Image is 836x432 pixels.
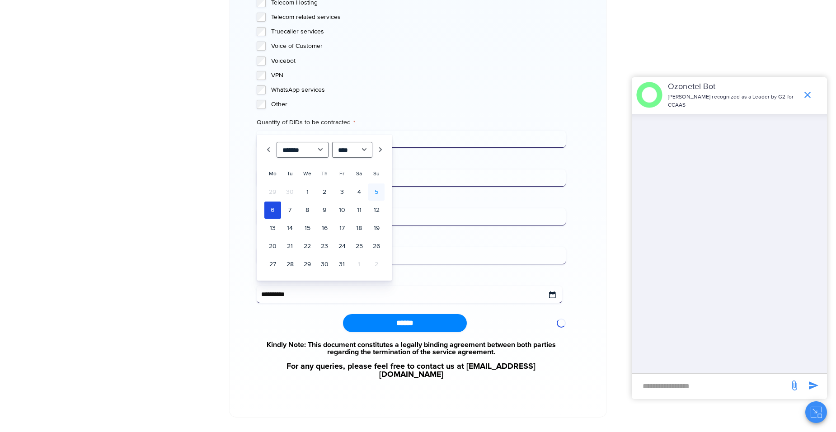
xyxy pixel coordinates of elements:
select: Select month [277,142,329,158]
div: new-msg-input [636,378,784,394]
a: Next [376,142,385,158]
span: Sunday [373,170,380,177]
button: Close chat [805,401,827,423]
a: 16 [316,220,333,237]
label: WhatsApp services [271,85,565,94]
span: 30 [282,183,298,201]
span: send message [785,376,803,394]
a: 11 [351,202,367,219]
label: Other [271,100,565,109]
a: 22 [299,238,315,255]
a: 27 [264,256,281,273]
label: DID numbers to be contracted [257,157,565,166]
a: 9 [316,202,333,219]
span: 2 [368,256,385,273]
a: 24 [333,238,350,255]
a: For any queries, please feel free to contact us at [EMAIL_ADDRESS][DOMAIN_NAME] [257,362,565,379]
a: 2 [316,183,333,201]
span: Thursday [321,170,328,177]
span: Monday [269,170,277,177]
a: 29 [299,256,315,273]
a: 20 [264,238,281,255]
a: 30 [316,256,333,273]
a: 31 [333,256,350,273]
a: 6 [264,202,281,219]
a: 17 [333,220,350,237]
a: 18 [351,220,367,237]
img: header [636,82,662,108]
a: 7 [282,202,298,219]
a: 25 [351,238,367,255]
p: [PERSON_NAME] recognized as a Leader by G2 for CCAAS [668,93,798,109]
a: 28 [282,256,298,273]
label: Quantity of licenses to be contracted [257,196,565,205]
a: 14 [282,220,298,237]
label: Effective Date [257,273,565,282]
span: Tuesday [287,170,293,177]
label: Quantity of DIDs to be contracted [257,118,565,127]
a: Prev [264,142,273,158]
label: Voice of Customer [271,42,565,51]
a: 21 [282,238,298,255]
span: send message [804,376,822,394]
a: 26 [368,238,385,255]
a: 1 [299,183,315,201]
a: 8 [299,202,315,219]
label: Truecaller services [271,27,565,36]
span: Saturday [356,170,362,177]
a: 19 [368,220,385,237]
a: 13 [264,220,281,237]
select: Select year [332,142,373,158]
span: Friday [339,170,344,177]
label: Voicebot [271,56,565,66]
a: 5 [368,183,385,201]
label: Additional Details of Contraction [257,235,565,244]
label: Telecom related services [271,13,565,22]
span: 1 [351,256,367,273]
span: end chat or minimize [798,86,817,104]
span: Wednesday [303,170,311,177]
p: Ozonetel Bot [668,81,798,93]
a: 4 [351,183,367,201]
a: 12 [368,202,385,219]
span: 29 [264,183,281,201]
a: 23 [316,238,333,255]
a: 3 [333,183,350,201]
a: 15 [299,220,315,237]
a: 10 [333,202,350,219]
a: Kindly Note: This document constitutes a legally binding agreement between both parties regarding... [257,341,565,356]
label: VPN [271,71,565,80]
